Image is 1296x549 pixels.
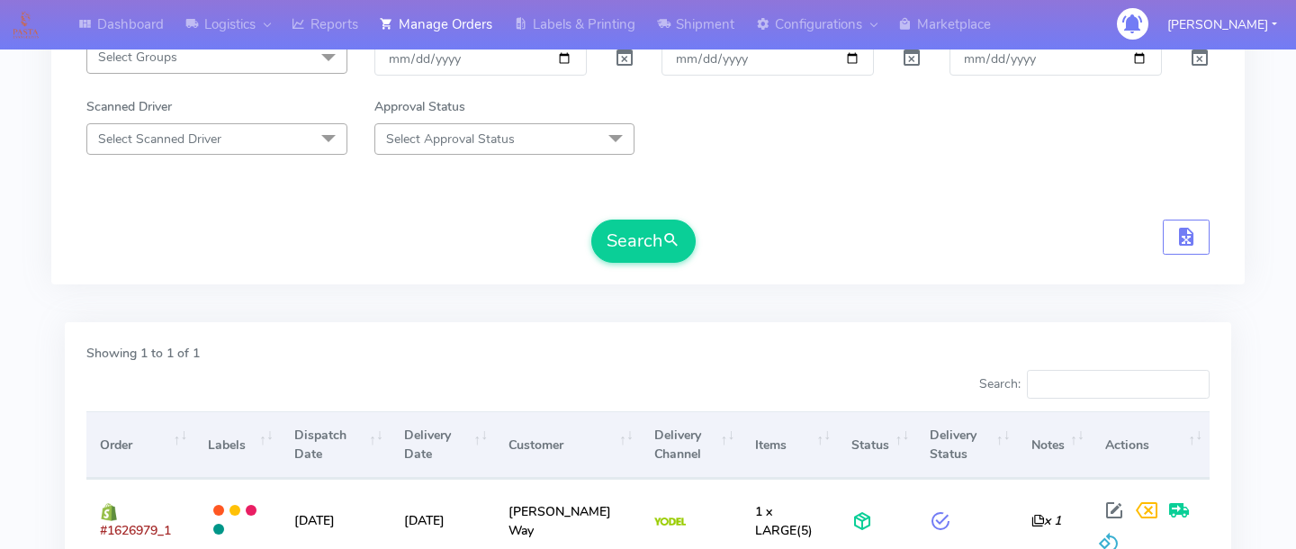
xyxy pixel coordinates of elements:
button: Search [591,220,696,263]
label: Scanned Driver [86,97,172,116]
label: Showing 1 to 1 of 1 [86,344,200,363]
label: Approval Status [374,97,465,116]
th: Labels: activate to sort column ascending [194,411,280,479]
th: Items: activate to sort column ascending [742,411,838,479]
button: [PERSON_NAME] [1154,6,1291,43]
span: Select Groups [98,49,177,66]
th: Order: activate to sort column ascending [86,411,194,479]
img: Yodel [654,517,686,526]
th: Delivery Channel: activate to sort column ascending [641,411,742,479]
th: Actions: activate to sort column ascending [1092,411,1210,479]
i: x 1 [1031,512,1061,529]
th: Delivery Status: activate to sort column ascending [916,411,1017,479]
label: Search: [979,370,1210,399]
span: (5) [755,503,813,539]
th: Customer: activate to sort column ascending [495,411,641,479]
span: Select Approval Status [386,130,515,148]
img: shopify.png [100,503,118,521]
span: Select Scanned Driver [98,130,221,148]
span: #1626979_1 [100,522,171,539]
th: Delivery Date: activate to sort column ascending [391,411,495,479]
span: 1 x LARGE [755,503,796,539]
th: Status: activate to sort column ascending [838,411,916,479]
th: Notes: activate to sort column ascending [1018,411,1092,479]
th: Dispatch Date: activate to sort column ascending [281,411,391,479]
input: Search: [1027,370,1210,399]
